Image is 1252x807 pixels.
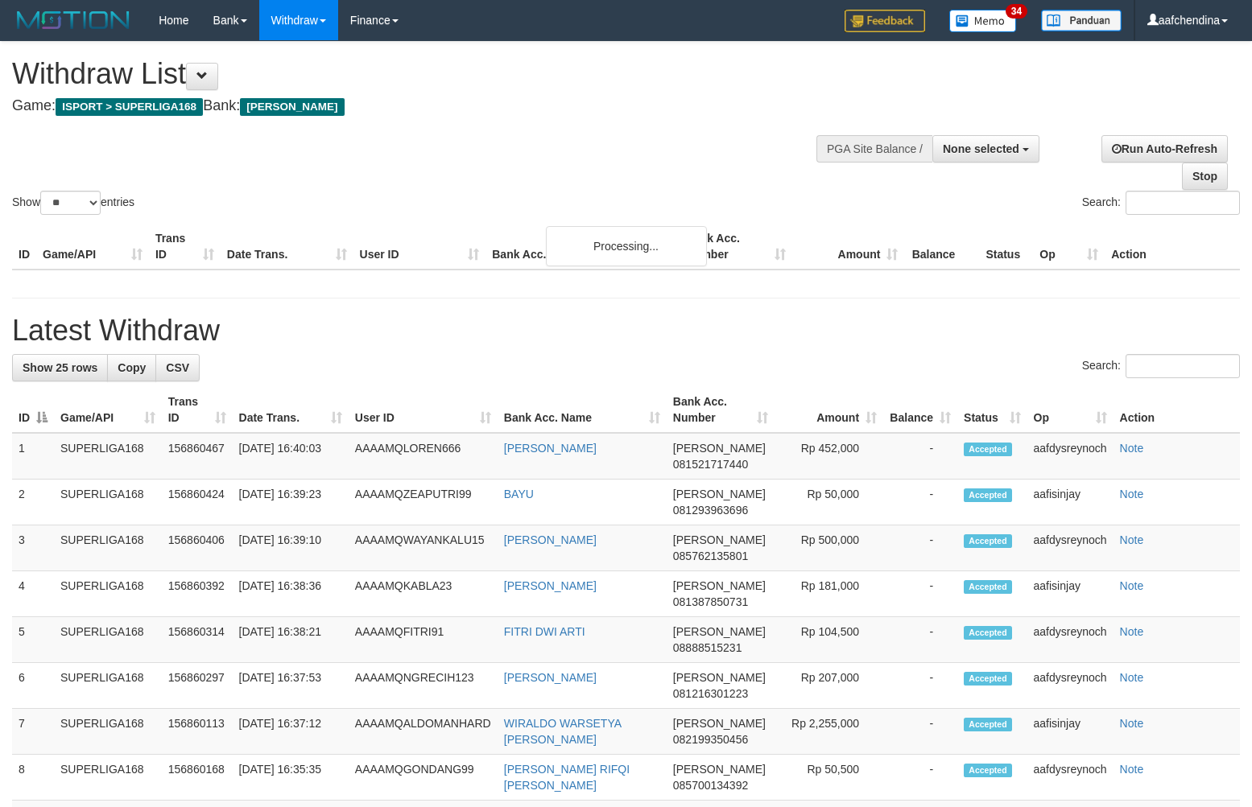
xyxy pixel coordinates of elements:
[1120,763,1144,776] a: Note
[673,488,766,500] span: [PERSON_NAME]
[233,617,349,663] td: [DATE] 16:38:21
[12,354,108,381] a: Show 25 rows
[1120,579,1144,592] a: Note
[221,224,353,270] th: Date Trans.
[12,480,54,525] td: 2
[775,709,884,755] td: Rp 2,255,000
[1114,387,1240,433] th: Action
[792,224,905,270] th: Amount
[54,617,162,663] td: SUPERLIGA168
[1120,671,1144,684] a: Note
[162,480,233,525] td: 156860424
[162,617,233,663] td: 156860314
[673,717,766,730] span: [PERSON_NAME]
[233,387,349,433] th: Date Trans.: activate to sort column ascending
[54,387,162,433] th: Game/API: activate to sort column ascending
[1182,163,1228,190] a: Stop
[12,433,54,480] td: 1
[1120,442,1144,455] a: Note
[1120,533,1144,546] a: Note
[932,135,1039,163] button: None selected
[673,533,766,546] span: [PERSON_NAME]
[775,387,884,433] th: Amount: activate to sort column ascending
[240,98,344,116] span: [PERSON_NAME]
[12,224,36,270] th: ID
[673,687,748,700] span: Copy 081216301223 to clipboard
[883,755,957,801] td: -
[1126,191,1240,215] input: Search:
[1041,10,1122,31] img: panduan.png
[1101,135,1228,163] a: Run Auto-Refresh
[349,480,498,525] td: AAAAMQZEAPUTRI99
[504,579,597,592] a: [PERSON_NAME]
[349,755,498,801] td: AAAAMQGONDANG99
[883,480,957,525] td: -
[349,617,498,663] td: AAAAMQFITRI91
[883,387,957,433] th: Balance: activate to sort column ascending
[673,595,748,608] span: Copy 081387850731 to clipboard
[54,433,162,480] td: SUPERLIGA168
[233,709,349,755] td: [DATE] 16:37:12
[12,709,54,755] td: 7
[12,525,54,571] td: 3
[1120,625,1144,638] a: Note
[673,504,748,517] span: Copy 081293963696 to clipboard
[349,663,498,709] td: AAAAMQNGRECIH123
[162,525,233,571] td: 156860406
[349,709,498,755] td: AAAAMQALDOMANHARD
[166,361,189,374] span: CSV
[498,387,667,433] th: Bank Acc. Name: activate to sort column ascending
[673,579,766,592] span: [PERSON_NAME]
[118,361,146,374] span: Copy
[54,525,162,571] td: SUPERLIGA168
[673,458,748,471] span: Copy 081521717440 to clipboard
[904,224,979,270] th: Balance
[54,663,162,709] td: SUPERLIGA168
[233,755,349,801] td: [DATE] 16:35:35
[54,571,162,617] td: SUPERLIGA168
[504,671,597,684] a: [PERSON_NAME]
[964,626,1012,640] span: Accepted
[349,387,498,433] th: User ID: activate to sort column ascending
[943,142,1019,155] span: None selected
[775,617,884,663] td: Rp 104,500
[504,488,534,500] a: BAYU
[233,480,349,525] td: [DATE] 16:39:23
[883,709,957,755] td: -
[964,534,1012,548] span: Accepted
[1027,571,1114,617] td: aafisinjay
[504,625,585,638] a: FITRI DWI ARTI
[1027,709,1114,755] td: aafisinjay
[1105,224,1240,270] th: Action
[12,98,819,114] h4: Game: Bank:
[673,733,748,746] span: Copy 082199350456 to clipboard
[949,10,1017,32] img: Button%20Memo.svg
[162,571,233,617] td: 156860392
[54,709,162,755] td: SUPERLIGA168
[775,525,884,571] td: Rp 500,000
[162,663,233,709] td: 156860297
[504,533,597,546] a: [PERSON_NAME]
[12,617,54,663] td: 5
[964,488,1012,502] span: Accepted
[1120,717,1144,730] a: Note
[1027,663,1114,709] td: aafdysreynoch
[162,709,233,755] td: 156860113
[1027,755,1114,801] td: aafdysreynoch
[12,58,819,90] h1: Withdraw List
[504,763,630,792] a: [PERSON_NAME] RIFQI [PERSON_NAME]
[162,755,233,801] td: 156860168
[673,763,766,776] span: [PERSON_NAME]
[845,10,925,32] img: Feedback.jpg
[1027,387,1114,433] th: Op: activate to sort column ascending
[964,443,1012,456] span: Accepted
[349,433,498,480] td: AAAAMQLOREN666
[546,226,707,266] div: Processing...
[504,717,621,746] a: WIRALDO WARSETYA [PERSON_NAME]
[957,387,1027,433] th: Status: activate to sort column ascending
[883,525,957,571] td: -
[1033,224,1105,270] th: Op
[964,718,1012,731] span: Accepted
[964,764,1012,777] span: Accepted
[233,571,349,617] td: [DATE] 16:38:36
